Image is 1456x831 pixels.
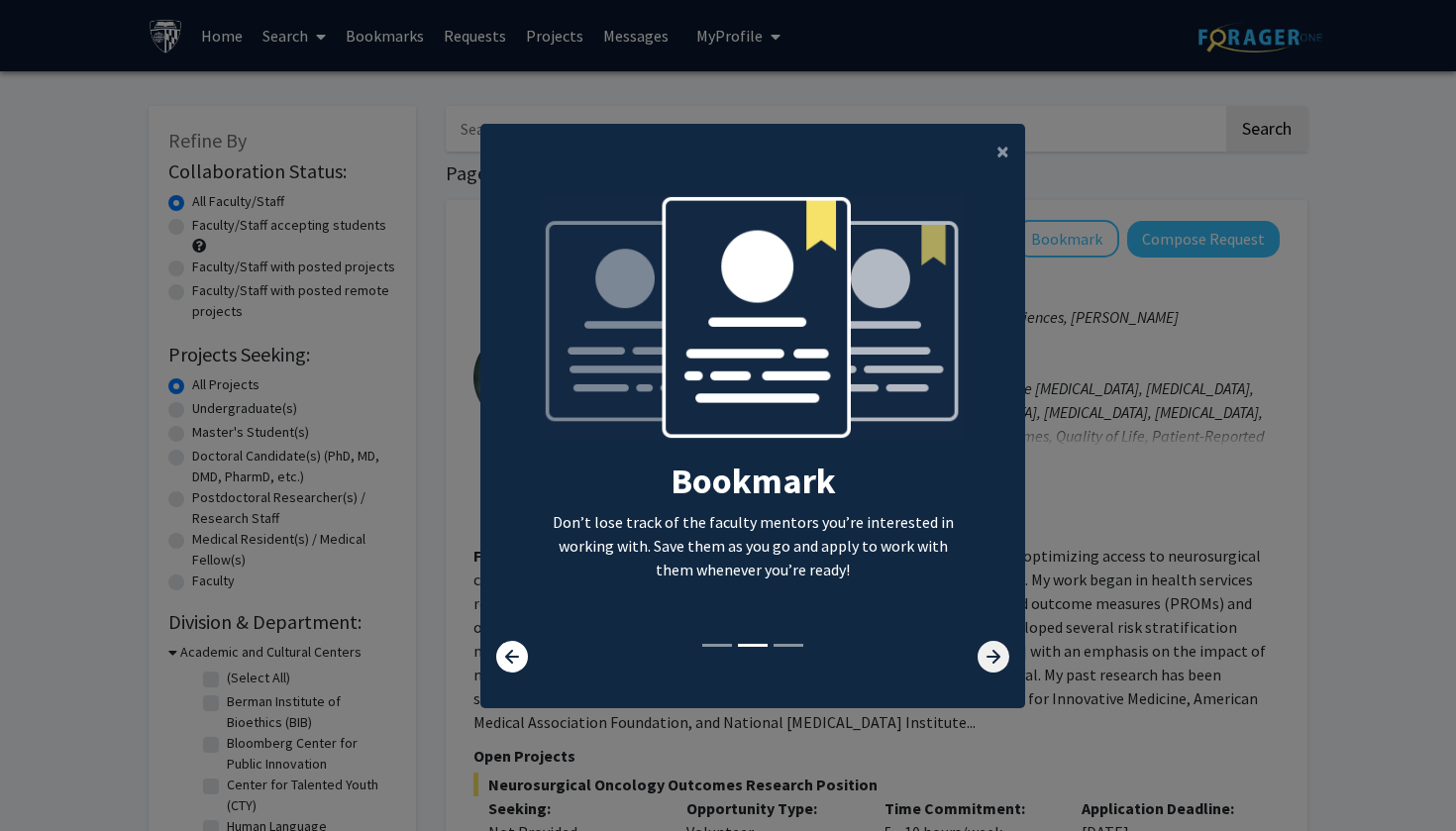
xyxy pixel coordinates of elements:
img: bookmark [542,195,965,460]
button: Close [981,124,1025,179]
iframe: Chat [15,742,84,816]
h2: Bookmark [542,460,965,502]
span: × [996,136,1009,166]
p: Don’t lose track of the faculty mentors you’re interested in working with. Save them as you go an... [542,510,965,581]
